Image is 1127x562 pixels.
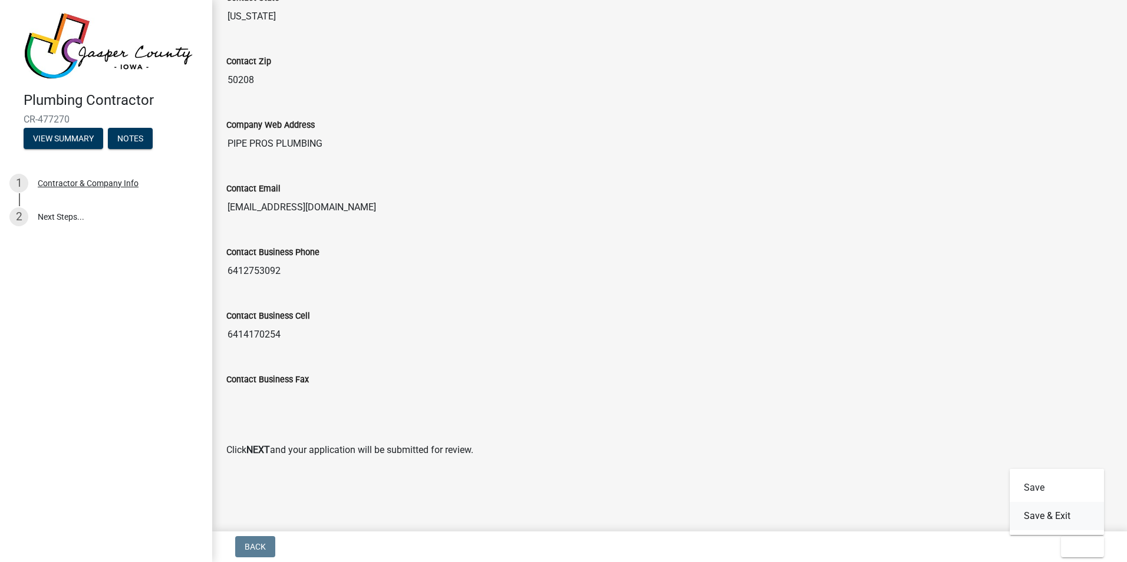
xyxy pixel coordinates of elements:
label: Company Web Address [226,121,315,130]
h4: Plumbing Contractor [24,92,203,109]
div: Contractor & Company Info [38,179,139,187]
label: Contact Business Phone [226,249,319,257]
button: Exit [1061,536,1104,557]
button: Back [235,536,275,557]
label: Contact Business Fax [226,376,309,384]
button: Notes [108,128,153,149]
button: View Summary [24,128,103,149]
button: Save [1010,474,1104,502]
strong: NEXT [246,444,270,455]
label: Contact Business Cell [226,312,310,320]
label: Contact Email [226,185,281,193]
div: Exit [1010,469,1104,535]
div: 1 [9,174,28,193]
span: CR-477270 [24,114,189,125]
span: Exit [1070,542,1088,551]
button: Save & Exit [1010,502,1104,530]
wm-modal-confirm: Notes [108,134,153,144]
label: Contact Zip [226,58,271,66]
span: Back [245,542,266,551]
p: Click and your application will be submitted for review. [226,443,1113,457]
div: 2 [9,207,28,226]
img: Jasper County, Iowa [24,12,193,80]
wm-modal-confirm: Summary [24,134,103,144]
